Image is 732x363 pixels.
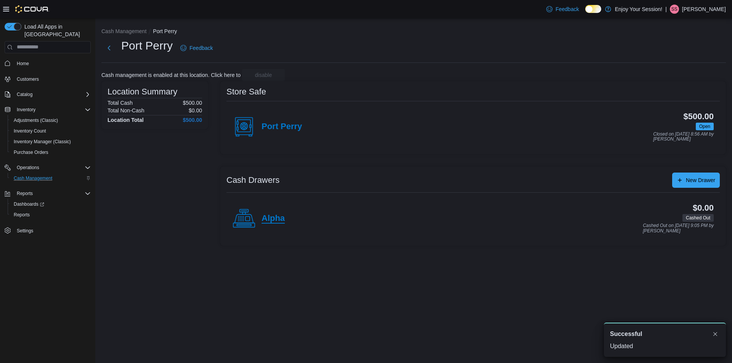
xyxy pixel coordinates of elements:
[108,100,133,106] h6: Total Cash
[226,176,279,185] h3: Cash Drawers
[101,27,726,37] nav: An example of EuiBreadcrumbs
[11,126,49,136] a: Inventory Count
[696,123,714,130] span: Open
[242,69,285,81] button: disable
[17,228,33,234] span: Settings
[17,91,32,98] span: Catalog
[14,74,91,84] span: Customers
[189,44,213,52] span: Feedback
[14,75,42,84] a: Customers
[543,2,582,17] a: Feedback
[2,188,94,199] button: Reports
[14,163,91,172] span: Operations
[17,107,35,113] span: Inventory
[11,137,74,146] a: Inventory Manager (Classic)
[101,40,117,56] button: Next
[8,199,94,209] a: Dashboards
[14,105,39,114] button: Inventory
[255,71,272,79] span: disable
[615,5,663,14] p: Enjoy Your Session!
[14,189,91,198] span: Reports
[11,116,61,125] a: Adjustments (Classic)
[226,87,266,96] h3: Store Safe
[672,173,720,188] button: New Drawer
[101,72,241,78] p: Cash management is enabled at this location. Click here to
[11,174,55,183] a: Cash Management
[8,147,94,158] button: Purchase Orders
[14,175,52,181] span: Cash Management
[183,100,202,106] p: $500.00
[14,90,35,99] button: Catalog
[17,61,29,67] span: Home
[121,38,173,53] h1: Port Perry
[665,5,667,14] p: |
[686,176,715,184] span: New Drawer
[14,163,42,172] button: Operations
[11,200,91,209] span: Dashboards
[14,59,91,68] span: Home
[15,5,49,13] img: Cova
[262,122,302,132] h4: Port Perry
[108,107,144,114] h6: Total Non-Cash
[11,210,33,219] a: Reports
[8,136,94,147] button: Inventory Manager (Classic)
[2,58,94,69] button: Home
[153,28,177,34] button: Port Perry
[14,189,36,198] button: Reports
[14,139,71,145] span: Inventory Manager (Classic)
[11,174,91,183] span: Cash Management
[101,28,146,34] button: Cash Management
[21,23,91,38] span: Load All Apps in [GEOGRAPHIC_DATA]
[670,5,679,14] div: Sabrina Shaw
[684,112,714,121] h3: $500.00
[14,59,32,68] a: Home
[5,55,91,256] nav: Complex example
[11,200,47,209] a: Dashboards
[11,148,51,157] a: Purchase Orders
[8,209,94,220] button: Reports
[711,329,720,339] button: Dismiss toast
[14,128,46,134] span: Inventory Count
[14,212,30,218] span: Reports
[693,203,714,213] h3: $0.00
[14,225,91,235] span: Settings
[682,214,714,222] span: Cashed Out
[11,210,91,219] span: Reports
[17,76,39,82] span: Customers
[17,190,33,197] span: Reports
[8,126,94,136] button: Inventory Count
[643,223,714,233] p: Cashed Out on [DATE] 9:05 PM by [PERSON_NAME]
[8,173,94,184] button: Cash Management
[14,201,44,207] span: Dashboards
[11,126,91,136] span: Inventory Count
[699,123,710,130] span: Open
[11,137,91,146] span: Inventory Manager (Classic)
[2,104,94,115] button: Inventory
[17,165,39,171] span: Operations
[189,107,202,114] p: $0.00
[11,116,91,125] span: Adjustments (Classic)
[262,214,285,224] h4: Alpha
[682,5,726,14] p: [PERSON_NAME]
[610,329,642,339] span: Successful
[2,225,94,236] button: Settings
[183,117,202,123] h4: $500.00
[14,105,91,114] span: Inventory
[671,5,677,14] span: SS
[610,329,720,339] div: Notification
[2,162,94,173] button: Operations
[14,226,36,235] a: Settings
[108,117,144,123] h4: Location Total
[555,5,579,13] span: Feedback
[2,74,94,85] button: Customers
[585,5,601,13] input: Dark Mode
[610,342,720,351] div: Updated
[8,115,94,126] button: Adjustments (Classic)
[14,117,58,123] span: Adjustments (Classic)
[177,40,216,56] a: Feedback
[653,132,714,142] p: Closed on [DATE] 8:56 AM by [PERSON_NAME]
[11,148,91,157] span: Purchase Orders
[108,87,177,96] h3: Location Summary
[14,90,91,99] span: Catalog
